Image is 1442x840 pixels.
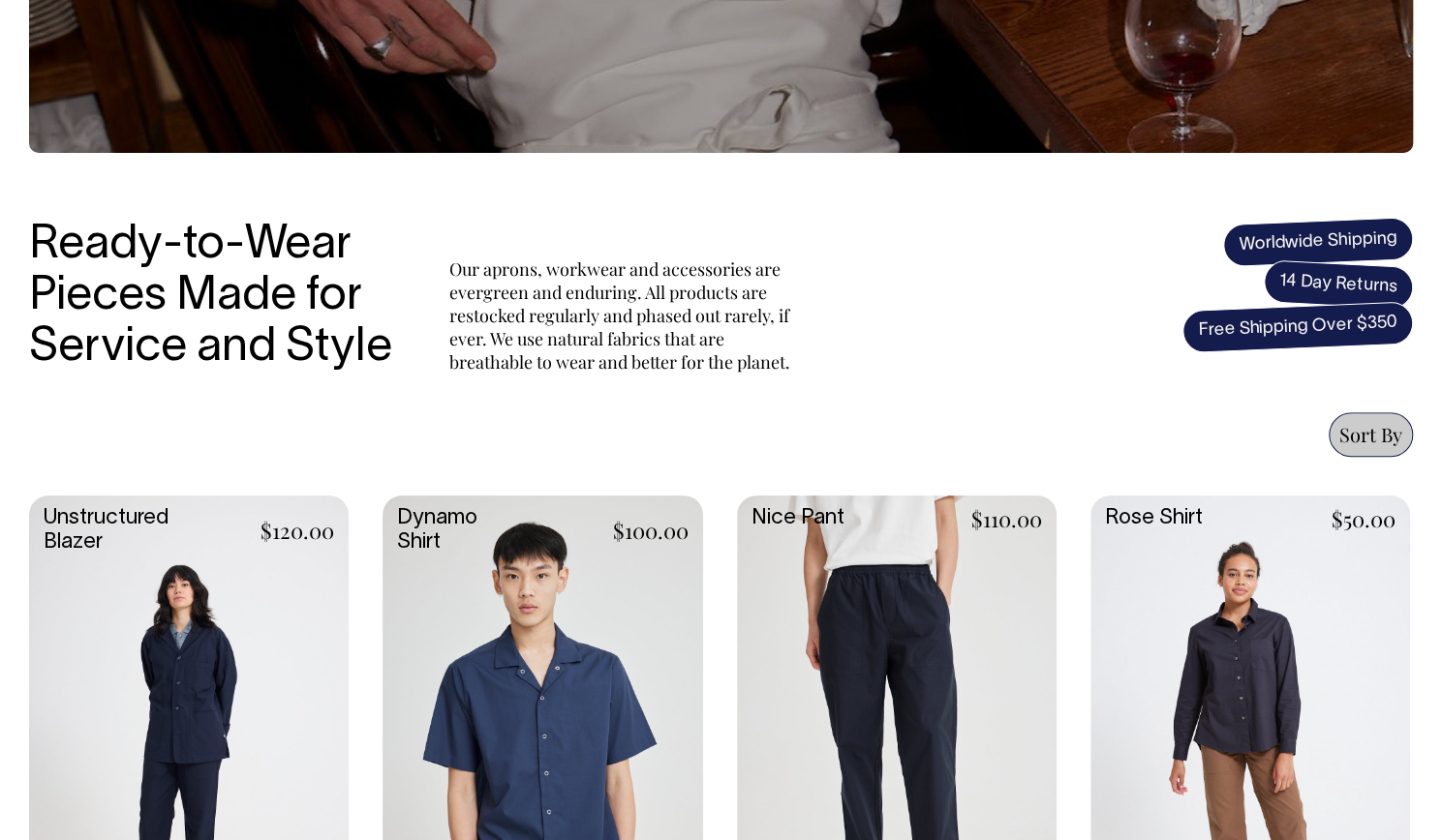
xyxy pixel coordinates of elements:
span: Free Shipping Over $350 [1181,301,1414,353]
span: 14 Day Returns [1263,259,1414,310]
p: Our aprons, workwear and accessories are evergreen and enduring. All products are restocked regul... [449,257,798,374]
h3: Ready-to-Wear Pieces Made for Service and Style [29,221,407,374]
span: Sort By [1339,421,1402,447]
span: Worldwide Shipping [1222,217,1414,267]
